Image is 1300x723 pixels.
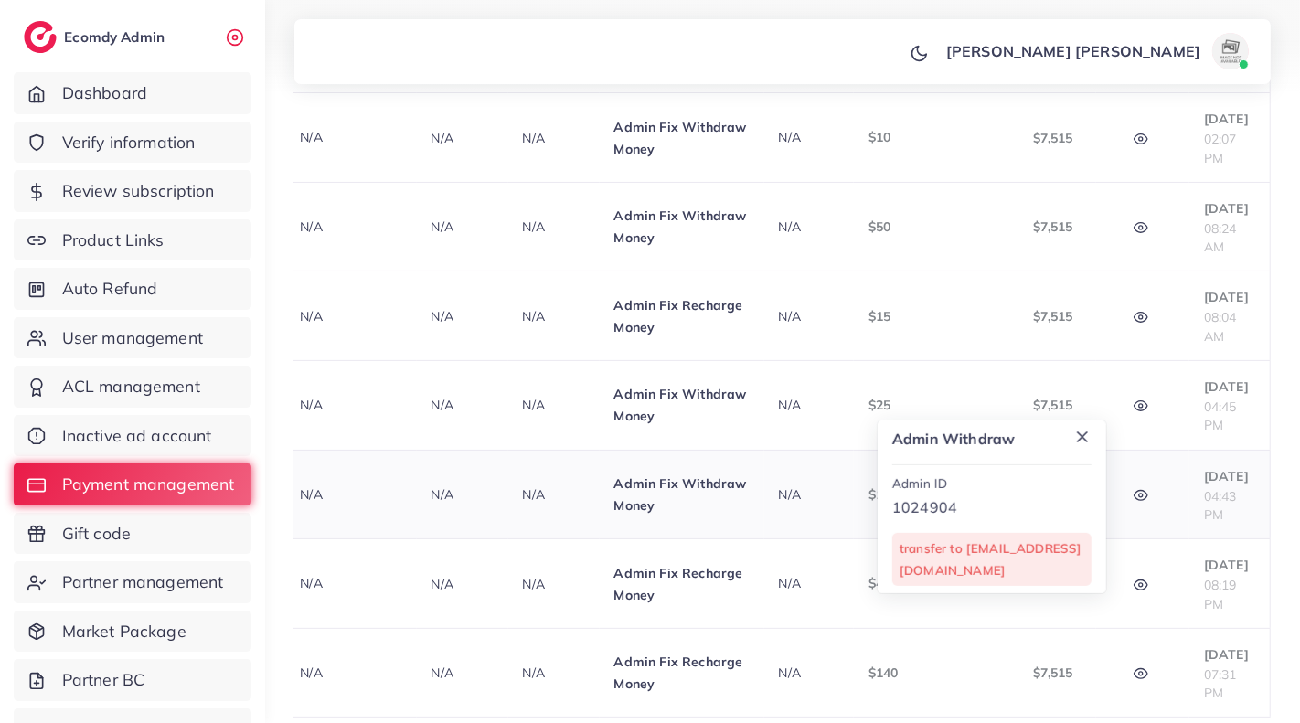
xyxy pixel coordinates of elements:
[62,179,215,203] span: Review subscription
[24,21,57,53] img: logo
[14,268,251,310] a: Auto Refund
[14,659,251,701] a: Partner BC
[1033,305,1082,327] p: $7,515
[868,575,899,591] span: $478
[614,383,750,427] p: Admin Fix Withdraw Money
[868,486,890,503] span: $10
[14,170,251,212] a: Review subscription
[523,394,585,416] p: N/A
[14,561,251,603] a: Partner management
[892,474,947,493] label: Admin ID
[1204,465,1255,487] p: [DATE]
[779,397,801,413] span: N/A
[62,131,196,154] span: Verify information
[62,277,158,301] span: Auto Refund
[779,129,801,145] span: N/A
[300,218,401,236] div: N/A
[64,28,169,46] h2: Ecomdy Admin
[946,40,1200,62] p: [PERSON_NAME] [PERSON_NAME]
[300,307,401,325] div: N/A
[1033,127,1082,149] p: $7,515
[24,21,169,53] a: logoEcomdy Admin
[300,396,401,414] div: N/A
[62,473,235,496] span: Payment management
[14,317,251,359] a: User management
[1204,286,1255,308] p: [DATE]
[62,620,186,643] span: Market Package
[523,216,585,238] p: N/A
[868,665,899,681] span: $140
[614,562,750,606] p: Admin Fix Recharge Money
[936,33,1256,69] a: [PERSON_NAME] [PERSON_NAME]avatar
[62,570,224,594] span: Partner management
[432,573,494,595] p: N/A
[432,662,494,684] p: N/A
[614,205,750,249] p: Admin Fix Withdraw Money
[1212,33,1249,69] img: avatar
[432,305,494,327] p: N/A
[523,484,585,505] p: N/A
[300,128,401,146] div: N/A
[523,305,585,327] p: N/A
[62,81,147,105] span: Dashboard
[523,573,585,595] p: N/A
[900,537,1084,581] p: transfer to [EMAIL_ADDRESS][DOMAIN_NAME]
[868,308,890,324] span: $15
[868,129,890,145] span: $10
[62,375,200,399] span: ACL management
[14,366,251,408] a: ACL management
[62,522,131,546] span: Gift code
[300,664,401,682] div: N/A
[779,575,801,591] span: N/A
[779,486,801,503] span: N/A
[62,229,165,252] span: Product Links
[1204,376,1255,398] p: [DATE]
[1204,666,1237,701] span: 07:31 PM
[892,497,1092,519] p: 1024904
[300,485,401,504] div: N/A
[1204,577,1237,611] span: 08:19 PM
[1204,643,1255,665] p: [DATE]
[1204,108,1255,130] p: [DATE]
[523,662,585,684] p: N/A
[779,665,801,681] span: N/A
[1204,554,1255,576] p: [DATE]
[523,127,585,149] p: N/A
[1033,662,1082,684] p: $7,515
[1204,131,1237,165] span: 02:07 PM
[14,611,251,653] a: Market Package
[779,218,801,235] span: N/A
[1204,399,1237,433] span: 04:45 PM
[1033,394,1082,416] p: $7,515
[62,424,212,448] span: Inactive ad account
[14,463,251,505] a: Payment management
[868,218,890,235] span: $50
[14,72,251,114] a: Dashboard
[432,127,494,149] p: N/A
[14,122,251,164] a: Verify information
[14,219,251,261] a: Product Links
[62,668,145,692] span: Partner BC
[432,484,494,505] p: N/A
[1204,220,1237,255] span: 08:24 AM
[1204,309,1237,344] span: 08:04 AM
[614,473,750,516] p: Admin Fix Withdraw Money
[14,415,251,457] a: Inactive ad account
[1204,197,1255,219] p: [DATE]
[1204,488,1237,523] span: 04:43 PM
[614,294,750,338] p: Admin Fix Recharge Money
[432,394,494,416] p: N/A
[62,326,203,350] span: User management
[300,574,401,592] div: N/A
[1033,216,1082,238] p: $7,515
[432,216,494,238] p: N/A
[892,428,1092,450] p: Admin withdraw
[614,651,750,695] p: Admin Fix Recharge Money
[14,513,251,555] a: Gift code
[868,397,890,413] span: $25
[614,116,750,160] p: Admin Fix Withdraw Money
[779,308,801,324] span: N/A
